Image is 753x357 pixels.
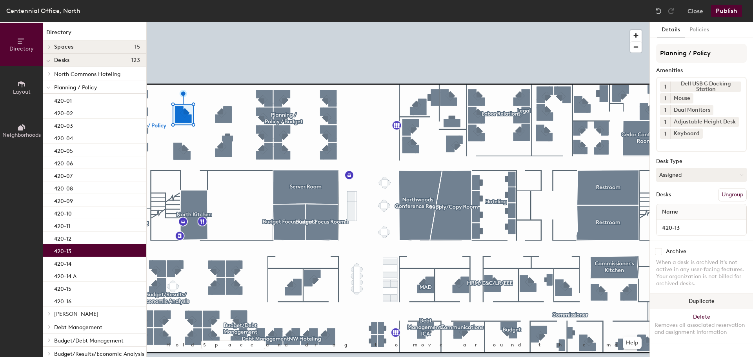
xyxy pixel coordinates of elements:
span: Planning / Policy [54,84,97,91]
button: 1 [660,93,670,103]
span: 1 [664,130,666,138]
button: Policies [685,22,714,38]
p: 420-14 A [54,271,76,280]
div: Archive [666,248,686,255]
button: Close [688,5,703,17]
span: 1 [664,106,666,114]
button: Publish [711,5,742,17]
p: 420-14 [54,258,71,267]
div: Dell USB C Docking Station [670,82,741,92]
div: Desks [656,192,671,198]
span: 1 [664,94,666,103]
button: Assigned [656,168,747,182]
span: 123 [131,57,140,63]
button: 1 [660,117,670,127]
p: 420-12 [54,233,71,242]
span: Layout [13,89,31,95]
p: 420-16 [54,296,71,305]
span: Neighborhoods [2,132,41,138]
span: Spaces [54,44,74,50]
span: 15 [135,44,140,50]
p: 420-05 [54,145,73,154]
p: 420-01 [54,95,72,104]
p: 420-10 [54,208,72,217]
span: Desks [54,57,69,63]
p: 420-09 [54,196,73,205]
button: 1 [660,129,670,139]
div: Mouse [670,93,693,103]
p: 420-13 [54,246,71,255]
img: Undo [655,7,662,15]
span: Debt Management [54,324,102,331]
span: Name [658,205,682,219]
span: [PERSON_NAME] [54,311,98,317]
div: Keyboard [670,129,703,139]
button: DeleteRemoves all associated reservation and assignment information [650,309,753,344]
span: 1 [664,83,666,91]
button: Details [657,22,685,38]
p: 420-07 [54,170,73,179]
div: Centennial Office, North [6,6,80,16]
span: North Commons Hoteling [54,71,120,78]
p: 420-04 [54,133,73,142]
div: Removes all associated reservation and assignment information [655,322,748,336]
div: Desk Type [656,158,747,165]
button: Duplicate [650,294,753,309]
input: Unnamed desk [658,222,745,233]
button: 1 [660,82,670,92]
p: 420-03 [54,120,73,129]
p: 420-11 [54,221,70,230]
p: 420-02 [54,108,73,117]
span: Directory [9,45,34,52]
button: Ungroup [718,188,747,201]
p: 420-15 [54,283,71,292]
div: Amenities [656,67,747,74]
div: Adjustable Height Desk [670,117,739,127]
p: 420-08 [54,183,73,192]
span: 1 [664,118,666,126]
button: Help [623,337,642,349]
p: 420-06 [54,158,73,167]
img: Redo [667,7,675,15]
h1: Directory [43,28,146,40]
div: When a desk is archived it's not active in any user-facing features. Your organization is not bil... [656,259,747,287]
span: Budget/Debt Management [54,337,124,344]
div: Dual Monitors [670,105,713,115]
button: 1 [660,105,670,115]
